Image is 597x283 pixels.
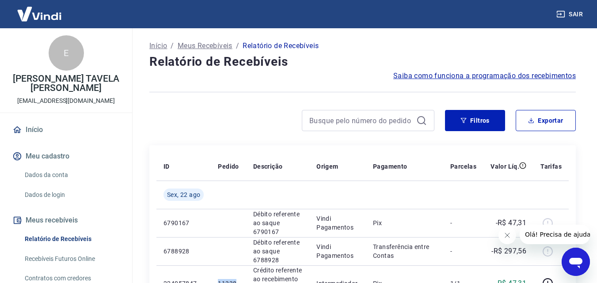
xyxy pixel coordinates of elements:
p: Origem [316,162,338,171]
button: Filtros [445,110,505,131]
div: E [49,35,84,71]
span: Olá! Precisa de ajuda? [5,6,74,13]
a: Início [11,120,122,140]
p: [EMAIL_ADDRESS][DOMAIN_NAME] [17,96,115,106]
p: Relatório de Recebíveis [243,41,319,51]
p: 6790167 [164,219,204,227]
p: Débito referente ao saque 6790167 [253,210,302,236]
iframe: Mensagem da empresa [520,225,590,244]
p: / [236,41,239,51]
span: Sex, 22 ago [167,190,200,199]
p: ID [164,162,170,171]
a: Recebíveis Futuros Online [21,250,122,268]
p: Vindi Pagamentos [316,242,359,260]
iframe: Fechar mensagem [498,226,516,244]
p: -R$ 47,31 [496,218,527,228]
p: Descrição [253,162,283,171]
p: Pagamento [373,162,407,171]
p: Pix [373,219,436,227]
input: Busque pelo número do pedido [309,114,413,127]
a: Saiba como funciona a programação dos recebimentos [393,71,576,81]
a: Dados da conta [21,166,122,184]
h4: Relatório de Recebíveis [149,53,576,71]
p: 6788928 [164,247,204,256]
a: Dados de login [21,186,122,204]
p: - [450,219,476,227]
iframe: Botão para abrir a janela de mensagens [562,248,590,276]
a: Início [149,41,167,51]
p: Vindi Pagamentos [316,214,359,232]
button: Meu cadastro [11,147,122,166]
p: Valor Líq. [491,162,519,171]
p: Débito referente ao saque 6788928 [253,238,302,264]
p: [PERSON_NAME] TAVELA [PERSON_NAME] [7,74,125,93]
img: Vindi [11,0,68,27]
a: Meus Recebíveis [178,41,232,51]
p: Pedido [218,162,239,171]
p: Tarifas [540,162,562,171]
p: / [171,41,174,51]
p: Parcelas [450,162,476,171]
button: Meus recebíveis [11,211,122,230]
p: Transferência entre Contas [373,242,436,260]
button: Sair [555,6,586,23]
p: -R$ 297,56 [491,246,526,257]
button: Exportar [516,110,576,131]
p: - [450,247,476,256]
a: Relatório de Recebíveis [21,230,122,248]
